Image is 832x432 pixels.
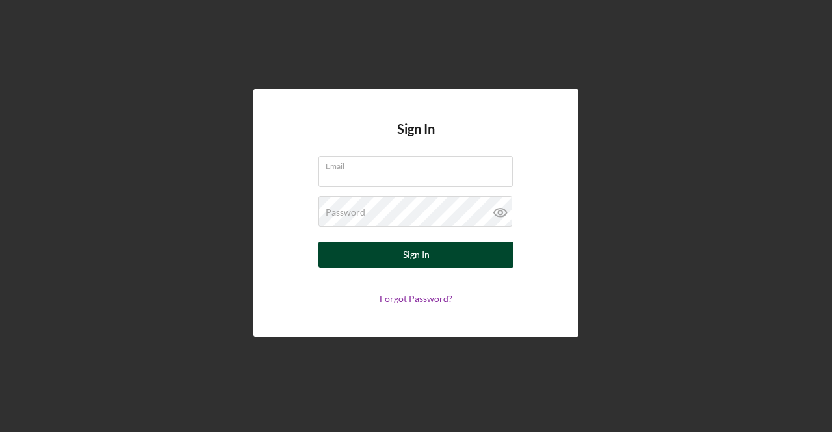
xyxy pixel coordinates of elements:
label: Password [326,207,365,218]
a: Forgot Password? [380,293,452,304]
h4: Sign In [397,121,435,156]
div: Sign In [403,242,430,268]
label: Email [326,157,513,171]
button: Sign In [318,242,513,268]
